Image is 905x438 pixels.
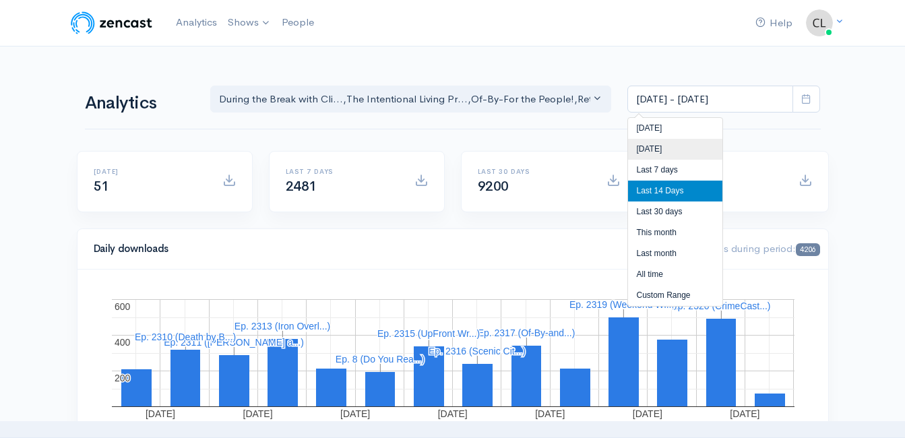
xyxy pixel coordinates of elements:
[806,9,833,36] img: ...
[632,408,662,419] text: [DATE]
[478,168,590,175] h6: Last 30 days
[535,408,565,419] text: [DATE]
[219,92,591,107] div: During the Break with Cli... , The Intentional Living Pr... , Of-By-For the People! , Rethink - R...
[429,346,526,356] text: Ep. 2316 (Scenic Cit...)
[569,299,677,310] text: Ep. 2319 (Weekend Wi...)
[730,408,759,419] text: [DATE]
[222,8,276,38] a: Shows
[115,301,131,312] text: 600
[628,181,722,201] li: Last 14 Days
[115,337,131,348] text: 400
[478,178,509,195] span: 9200
[437,408,467,419] text: [DATE]
[145,408,175,419] text: [DATE]
[477,327,575,338] text: Ep. 2317 (Of-By-and...)
[628,139,722,160] li: [DATE]
[628,118,722,139] li: [DATE]
[627,86,793,113] input: analytics date range selector
[134,332,235,342] text: Ep. 2310 (Death by B...)
[335,354,424,365] text: Ep. 8 (Do You Rea...)
[628,285,722,306] li: Custom Range
[115,373,131,383] text: 200
[234,321,330,332] text: Ep. 2313 (Iron Overl...)
[671,301,770,311] text: Ep. 2320 (CrimeCast...)
[286,168,398,175] h6: Last 7 days
[676,242,819,255] span: Downloads during period:
[377,328,479,339] text: Ep. 2315 (UpFront Wr...)
[94,168,206,175] h6: [DATE]
[94,286,812,420] svg: A chart.
[243,408,272,419] text: [DATE]
[796,243,819,256] span: 4206
[628,222,722,243] li: This month
[340,408,370,419] text: [DATE]
[628,264,722,285] li: All time
[628,243,722,264] li: Last month
[164,337,304,348] text: Ep. 2311 ([PERSON_NAME] a...)
[286,178,317,195] span: 2481
[670,168,782,175] h6: All time
[69,9,154,36] img: ZenCast Logo
[94,178,109,195] span: 51
[628,201,722,222] li: Last 30 days
[276,8,319,37] a: People
[750,9,798,38] a: Help
[85,94,194,113] h1: Analytics
[94,243,660,255] h4: Daily downloads
[628,160,722,181] li: Last 7 days
[210,86,612,113] button: During the Break with Cli..., The Intentional Living Pr..., Of-By-For the People!, Rethink - Rese...
[170,8,222,37] a: Analytics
